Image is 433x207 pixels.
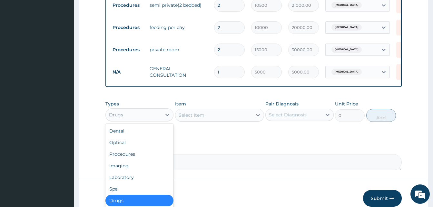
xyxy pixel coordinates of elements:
[12,32,26,48] img: d_794563401_company_1708531726252_794563401
[109,112,123,118] div: Drugs
[105,160,173,172] div: Imaging
[331,24,362,31] span: [MEDICAL_DATA]
[109,22,146,34] td: Procedures
[146,21,211,34] td: feeding per day
[335,101,358,107] label: Unit Price
[146,62,211,82] td: GENERAL CONSULTATION
[105,172,173,183] div: Laboratory
[105,125,173,137] div: Dental
[331,46,362,53] span: [MEDICAL_DATA]
[105,137,173,148] div: Optical
[105,145,402,151] label: Comment
[366,109,396,122] button: Add
[105,101,119,107] label: Types
[269,112,307,118] div: Select Diagnosis
[105,195,173,206] div: Drugs
[146,43,211,56] td: private room
[109,44,146,56] td: Procedures
[34,36,108,44] div: Chat with us now
[106,3,121,19] div: Minimize live chat window
[363,190,402,207] button: Submit
[175,101,186,107] label: Item
[3,138,123,161] textarea: Type your message and hit 'Enter'
[331,69,362,75] span: [MEDICAL_DATA]
[105,183,173,195] div: Spa
[331,2,362,8] span: [MEDICAL_DATA]
[265,101,299,107] label: Pair Diagnosis
[37,62,89,127] span: We're online!
[179,112,204,118] div: Select Item
[105,148,173,160] div: Procedures
[109,66,146,78] td: N/A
